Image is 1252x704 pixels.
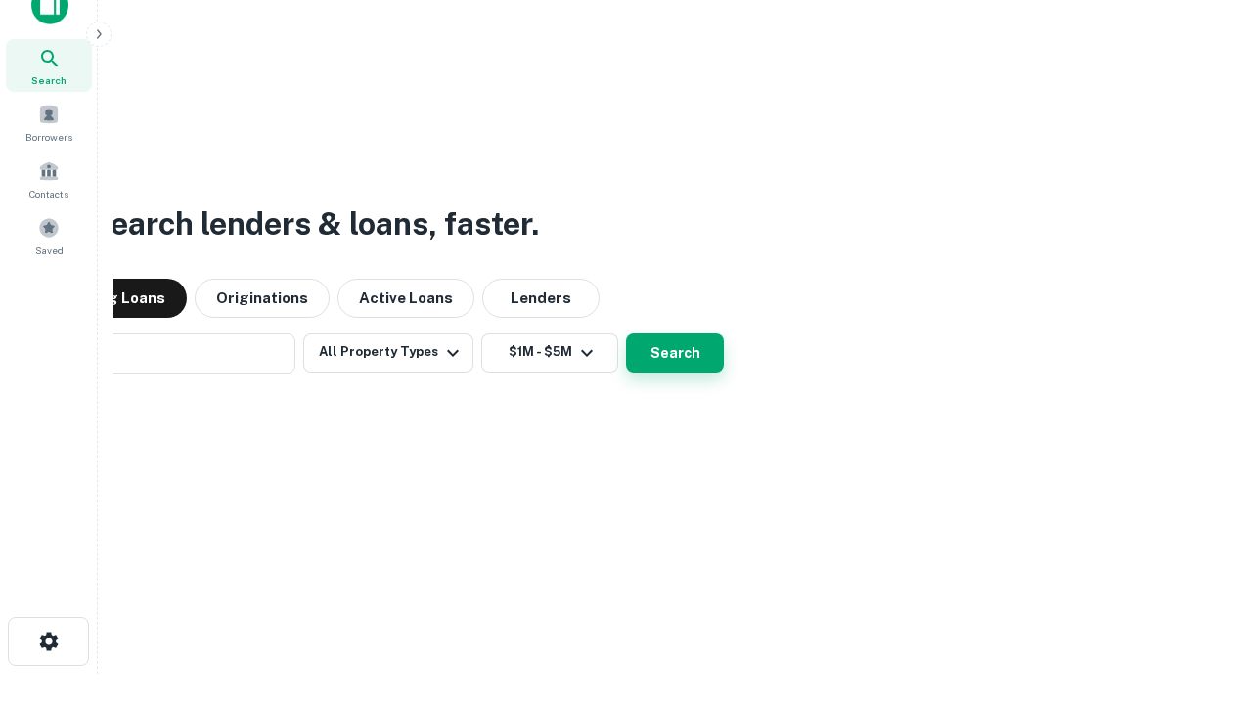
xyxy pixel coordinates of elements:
[481,333,618,373] button: $1M - $5M
[29,186,68,201] span: Contacts
[482,279,600,318] button: Lenders
[195,279,330,318] button: Originations
[89,200,539,247] h3: Search lenders & loans, faster.
[6,96,92,149] a: Borrowers
[303,333,473,373] button: All Property Types
[35,242,64,258] span: Saved
[337,279,474,318] button: Active Loans
[25,129,72,145] span: Borrowers
[6,209,92,262] a: Saved
[1154,548,1252,641] iframe: Chat Widget
[6,39,92,92] a: Search
[6,153,92,205] a: Contacts
[626,333,724,373] button: Search
[31,72,67,88] span: Search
